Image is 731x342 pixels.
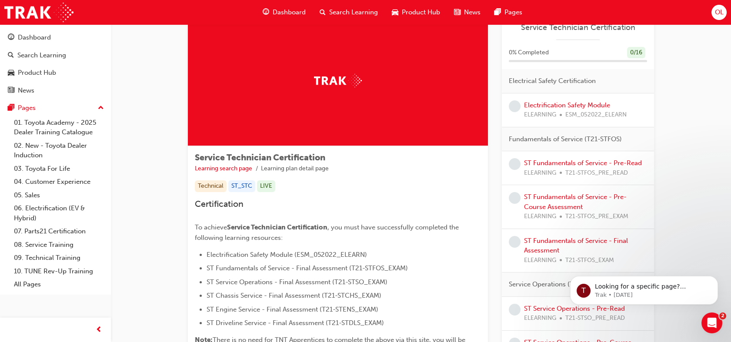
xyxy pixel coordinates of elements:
span: 2 [719,312,726,319]
div: Technical [195,180,227,192]
div: 0 / 16 [627,47,645,59]
a: ST Fundamentals of Service - Pre-Read [524,159,642,167]
span: learningRecordVerb_NONE-icon [509,192,521,204]
li: Learning plan detail page [261,164,329,174]
span: up-icon [98,103,104,114]
span: news-icon [454,7,461,18]
span: ELEARNING [524,313,556,323]
span: search-icon [320,7,326,18]
img: Trak [4,3,73,22]
a: 07. Parts21 Certification [10,225,107,238]
span: ESM_052022_ELEARN [565,110,627,120]
div: LIVE [257,180,275,192]
span: ELEARNING [524,256,556,266]
a: car-iconProduct Hub [385,3,447,21]
span: learningRecordVerb_NONE-icon [509,236,521,248]
span: Pages [504,7,522,17]
span: pages-icon [494,7,501,18]
a: All Pages [10,278,107,291]
span: pages-icon [8,104,14,112]
a: guage-iconDashboard [256,3,313,21]
a: 02. New - Toyota Dealer Induction [10,139,107,162]
div: Pages [18,103,36,113]
div: Product Hub [18,68,56,78]
span: Service Operations (T21-STSO) [509,279,601,289]
span: ST Fundamentals of Service - Final Assessment (T21-STFOS_EXAM) [207,264,408,272]
span: ELEARNING [524,212,556,222]
span: Certification [195,199,244,209]
span: Product Hub [402,7,440,17]
span: Search Learning [329,7,378,17]
a: 01. Toyota Academy - 2025 Dealer Training Catalogue [10,116,107,139]
span: Electrification Safety Module (ESM_052022_ELEARN) [207,251,367,259]
span: learningRecordVerb_NONE-icon [509,100,521,112]
a: 10. TUNE Rev-Up Training [10,265,107,278]
div: Dashboard [18,33,51,43]
span: car-icon [8,69,14,77]
span: guage-icon [8,34,14,42]
a: ST Fundamentals of Service - Pre-Course Assessment [524,193,627,211]
a: news-iconNews [447,3,487,21]
span: news-icon [8,87,14,95]
span: guage-icon [263,7,269,18]
span: prev-icon [96,325,102,335]
span: Dashboard [273,7,306,17]
a: 09. Technical Training [10,251,107,265]
a: ST Service Operations - Pre-Read [524,305,625,312]
span: ST Service Operations - Final Assessment (T21-STSO_EXAM) [207,278,387,286]
a: 08. Service Training [10,238,107,252]
span: To achieve [195,223,227,231]
span: Fundamentals of Service (T21-STFOS) [509,134,622,144]
span: , you must have successfully completed the following learning resources: [195,223,461,242]
button: Pages [3,100,107,116]
div: Search Learning [17,50,66,60]
iframe: Intercom live chat [701,312,722,333]
span: T21-STFOS_PRE_READ [565,168,628,178]
span: T21-STFOS_PRE_EXAM [565,212,628,222]
span: ST Chassis Service - Final Assessment (T21-STCHS_EXAM) [207,292,381,299]
span: News [464,7,481,17]
a: Learning search page [195,165,252,172]
span: Service Technician Certification [227,223,327,231]
span: ELEARNING [524,110,556,120]
span: Service Technician Certification [195,153,325,163]
span: OL [714,7,723,17]
a: Electrification Safety Module [524,101,610,109]
span: ST Driveline Service - Final Assessment (T21-STDLS_EXAM) [207,319,384,327]
a: 04. Customer Experience [10,175,107,189]
span: search-icon [8,52,14,60]
div: ST_STC [228,180,255,192]
span: car-icon [392,7,398,18]
a: pages-iconPages [487,3,529,21]
div: News [18,86,34,96]
a: Dashboard [3,30,107,46]
span: ELEARNING [524,168,556,178]
a: Product Hub [3,65,107,81]
a: 05. Sales [10,189,107,202]
a: ST Fundamentals of Service - Final Assessment [524,237,628,255]
span: 0 % Completed [509,48,549,58]
span: T21-STFOS_EXAM [565,256,614,266]
button: DashboardSearch LearningProduct HubNews [3,28,107,100]
a: 03. Toyota For Life [10,162,107,176]
button: OL [711,5,727,20]
a: Service Technician Certification [509,23,647,33]
a: 06. Electrification (EV & Hybrid) [10,202,107,225]
img: Trak [314,74,362,87]
span: ST Engine Service - Final Assessment (T21-STENS_EXAM) [207,305,378,313]
span: learningRecordVerb_NONE-icon [509,158,521,170]
span: learningRecordVerb_NONE-icon [509,304,521,315]
iframe: Intercom notifications message [557,258,731,319]
a: News [3,83,107,99]
a: Search Learning [3,47,107,63]
span: Electrical Safety Certification [509,76,596,86]
a: search-iconSearch Learning [313,3,385,21]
